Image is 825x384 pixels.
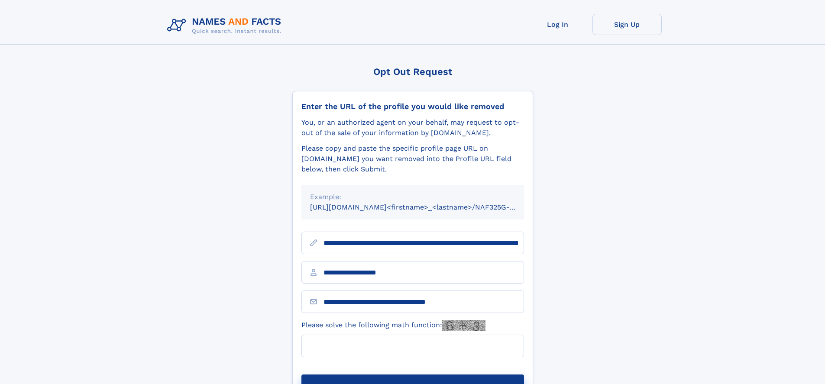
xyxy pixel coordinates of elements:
[292,66,533,77] div: Opt Out Request
[301,117,524,138] div: You, or an authorized agent on your behalf, may request to opt-out of the sale of your informatio...
[592,14,662,35] a: Sign Up
[164,14,288,37] img: Logo Names and Facts
[310,203,540,211] small: [URL][DOMAIN_NAME]<firstname>_<lastname>/NAF325G-xxxxxxxx
[523,14,592,35] a: Log In
[301,102,524,111] div: Enter the URL of the profile you would like removed
[301,320,485,331] label: Please solve the following math function:
[301,143,524,174] div: Please copy and paste the specific profile page URL on [DOMAIN_NAME] you want removed into the Pr...
[310,192,515,202] div: Example:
